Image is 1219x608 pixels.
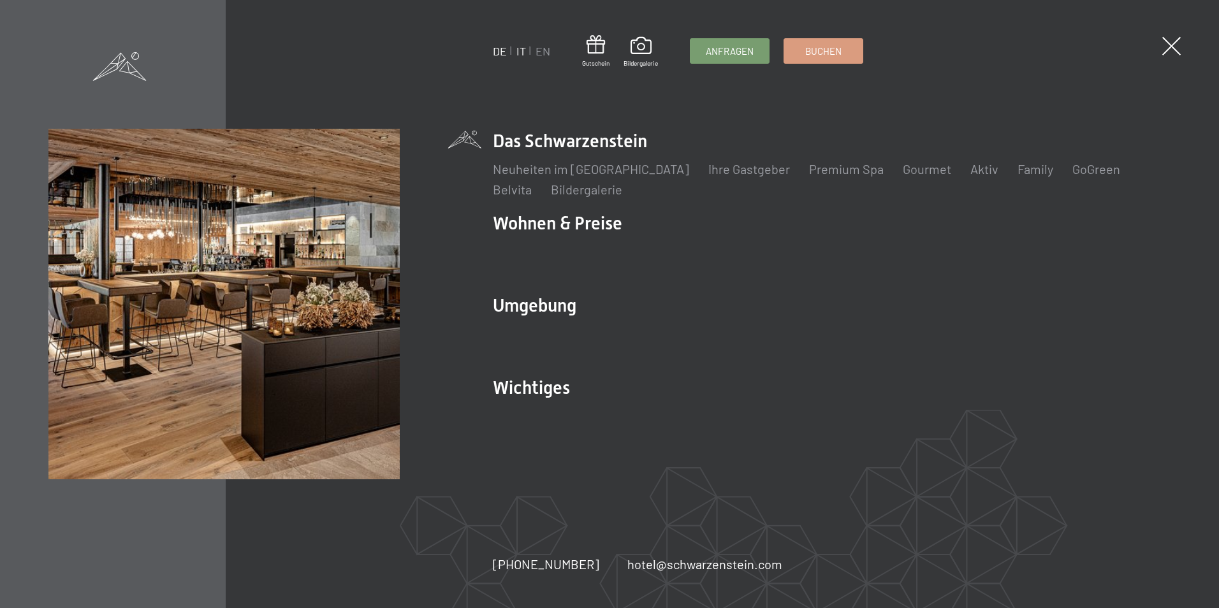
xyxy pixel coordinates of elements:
span: Buchen [805,45,842,58]
a: IT [516,44,526,58]
a: DE [493,44,507,58]
a: Gourmet [903,161,951,177]
a: Belvita [493,182,532,197]
span: [PHONE_NUMBER] [493,556,599,572]
a: Ihre Gastgeber [708,161,790,177]
a: Bildergalerie [551,182,622,197]
a: GoGreen [1072,161,1120,177]
a: Gutschein [582,35,609,68]
a: Family [1018,161,1053,177]
a: Buchen [784,39,863,63]
span: Gutschein [582,59,609,68]
a: Neuheiten im [GEOGRAPHIC_DATA] [493,161,689,177]
a: EN [536,44,550,58]
a: Bildergalerie [624,37,658,68]
a: Aktiv [970,161,998,177]
span: Bildergalerie [624,59,658,68]
a: Anfragen [690,39,769,63]
a: hotel@schwarzenstein.com [627,555,782,573]
a: Premium Spa [809,161,884,177]
span: Anfragen [706,45,754,58]
a: [PHONE_NUMBER] [493,555,599,573]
